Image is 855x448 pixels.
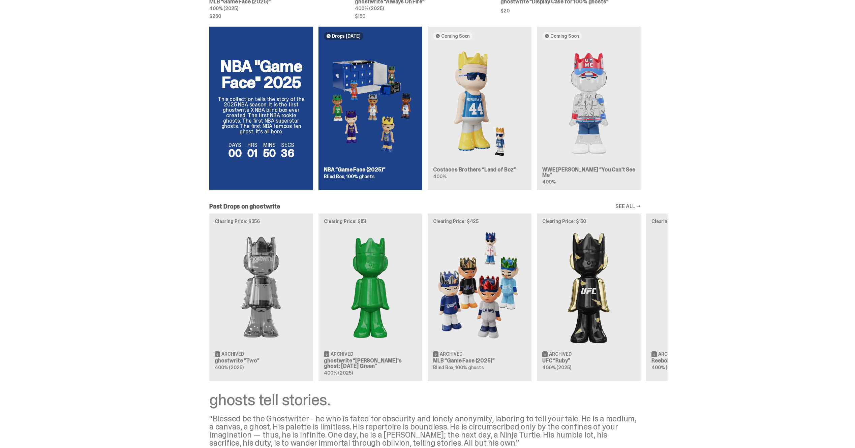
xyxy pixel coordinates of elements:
[324,167,417,172] h3: NBA “Game Face (2025)”
[428,214,531,381] a: Clearing Price: $425 Game Face (2025) Archived
[433,364,455,371] span: Blind Box,
[281,146,294,160] span: 36
[440,352,462,356] span: Archived
[433,45,526,162] img: Land of Boz
[550,33,579,39] span: Coming Soon
[221,352,244,356] span: Archived
[281,142,294,148] span: SECS
[209,203,280,210] h2: Past Drops on ghostwrite
[324,358,417,369] h3: ghostwrite “[PERSON_NAME]'s ghost: [DATE] Green”
[217,97,305,134] p: This collection tells the story of the 2025 NBA season. It is the first ghostwrite X NBA blind bo...
[542,364,571,371] span: 400% (2025)
[228,142,242,148] span: DAYS
[549,352,572,356] span: Archived
[228,146,242,160] span: 00
[324,219,417,224] p: Clearing Price: $151
[332,33,361,39] span: Drops [DATE]
[542,45,635,162] img: You Can't See Me
[215,364,243,371] span: 400% (2025)
[537,214,641,381] a: Clearing Price: $150 Ruby Archived
[209,214,313,381] a: Clearing Price: $356 Two Archived
[433,229,526,345] img: Game Face (2025)
[542,219,635,224] p: Clearing Price: $150
[542,358,635,363] h3: UFC “Ruby”
[651,358,744,363] h3: Reebok “Court Victory”
[433,167,526,172] h3: Costacos Brothers “Land of Boz”
[355,5,384,11] span: 400% (2025)
[433,219,526,224] p: Clearing Price: $425
[215,219,308,224] p: Clearing Price: $356
[651,364,680,371] span: 400% (2025)
[324,173,345,180] span: Blind Box,
[318,214,422,381] a: Clearing Price: $151 Schrödinger's ghost: Sunday Green Archived
[247,146,257,160] span: 01
[217,58,305,91] h2: NBA "Game Face" 2025
[646,214,750,381] a: Clearing Price: $100 Court Victory Archived
[615,204,641,209] a: SEE ALL →
[542,179,555,185] span: 400%
[247,142,257,148] span: HRS
[651,229,744,345] img: Court Victory
[542,167,635,178] h3: WWE [PERSON_NAME] “You Can't See Me”
[263,142,276,148] span: MINS
[346,173,374,180] span: 100% ghosts
[215,358,308,363] h3: ghostwrite “Two”
[331,352,353,356] span: Archived
[542,229,635,345] img: Ruby
[651,219,744,224] p: Clearing Price: $100
[324,45,417,162] img: Game Face (2025)
[209,5,238,11] span: 400% (2025)
[209,392,641,408] div: ghosts tell stories.
[209,14,349,19] span: $250
[324,229,417,345] img: Schrödinger's ghost: Sunday Green
[658,352,681,356] span: Archived
[455,364,484,371] span: 100% ghosts
[263,146,276,160] span: 50
[355,14,495,19] span: $150
[324,370,353,376] span: 400% (2025)
[215,229,308,345] img: Two
[500,8,641,13] span: $20
[441,33,470,39] span: Coming Soon
[318,27,422,190] a: Drops [DATE] Game Face (2025)
[433,358,526,363] h3: MLB “Game Face (2025)”
[433,173,446,180] span: 400%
